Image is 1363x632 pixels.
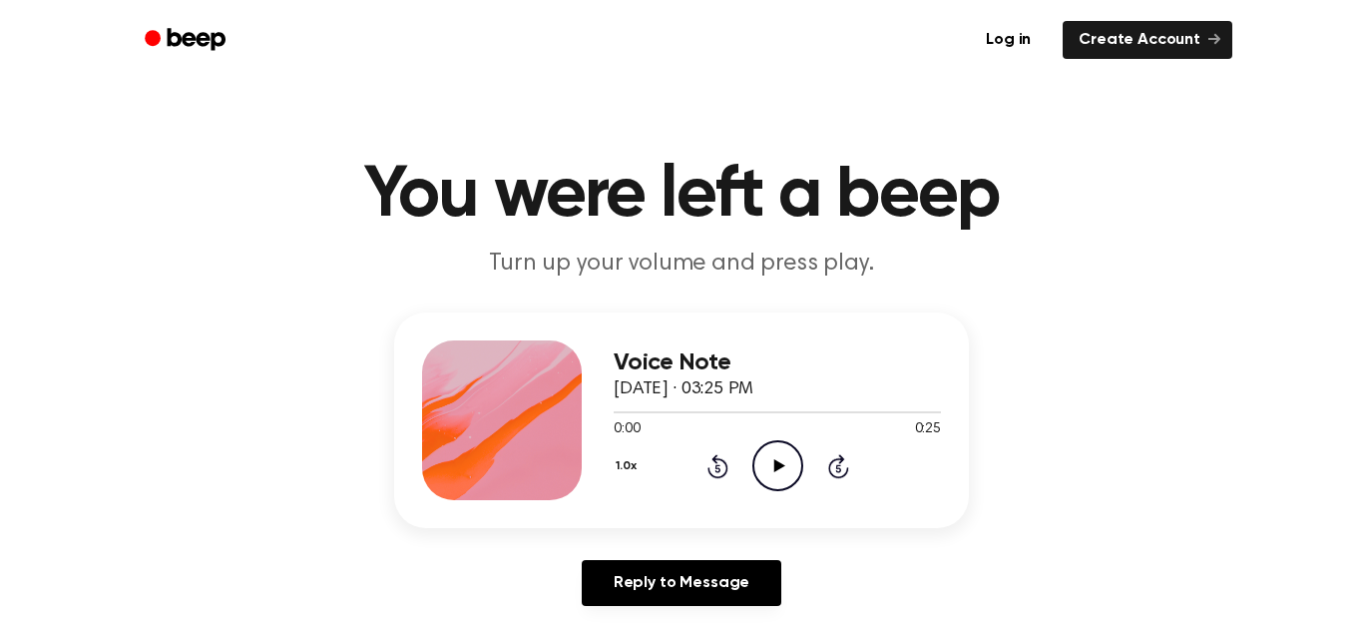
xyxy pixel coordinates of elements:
[614,349,941,376] h3: Voice Note
[171,160,1192,232] h1: You were left a beep
[915,419,941,440] span: 0:25
[614,380,753,398] span: [DATE] · 03:25 PM
[614,449,644,483] button: 1.0x
[614,419,640,440] span: 0:00
[298,248,1065,281] p: Turn up your volume and press play.
[131,21,243,60] a: Beep
[582,560,781,606] a: Reply to Message
[966,17,1051,63] a: Log in
[1063,21,1232,59] a: Create Account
